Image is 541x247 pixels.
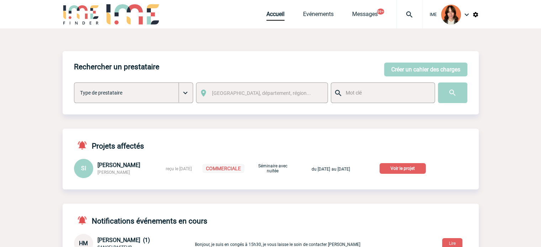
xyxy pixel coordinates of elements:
[212,90,311,96] span: [GEOGRAPHIC_DATA], département, région...
[202,164,244,173] p: COMMERCIALE
[332,167,350,172] span: au [DATE]
[377,9,384,15] button: 99+
[430,12,437,17] span: IME
[77,215,92,225] img: notifications-active-24-px-r.png
[380,163,426,174] p: Voir le projet
[97,237,150,243] span: [PERSON_NAME] (1)
[74,240,362,246] a: HM [PERSON_NAME] (1) SANOFI PASTEUR Bonjour, je suis en congés à 15h30, je vous laisse le soin de...
[255,163,291,173] p: Séminaire avec nuitée
[74,63,159,71] h4: Rechercher un prestataire
[97,162,140,168] span: [PERSON_NAME]
[77,140,92,150] img: notifications-active-24-px-r.png
[303,11,334,21] a: Evénements
[312,167,330,172] span: du [DATE]
[266,11,285,21] a: Accueil
[74,140,144,150] h4: Projets affectés
[441,5,461,25] img: 94396-2.png
[74,215,207,225] h4: Notifications événements en cours
[166,166,192,171] span: reçu le [DATE]
[438,82,467,103] input: Submit
[63,4,100,25] img: IME-Finder
[344,88,428,97] input: Mot clé
[380,165,429,171] a: Voir le projet
[436,240,468,246] a: Lire
[352,11,378,21] a: Messages
[81,165,86,172] span: SI
[79,240,88,247] span: HM
[97,170,130,175] span: [PERSON_NAME]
